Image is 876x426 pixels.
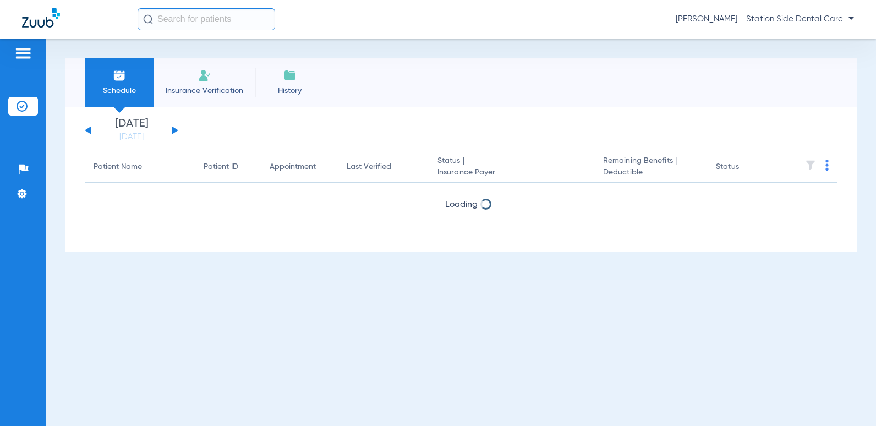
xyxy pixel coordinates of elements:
[707,152,781,183] th: Status
[143,14,153,24] img: Search Icon
[138,8,275,30] input: Search for patients
[198,69,211,82] img: Manual Insurance Verification
[162,85,247,96] span: Insurance Verification
[22,8,60,28] img: Zuub Logo
[98,132,165,143] a: [DATE]
[594,152,707,183] th: Remaining Benefits |
[676,14,854,25] span: [PERSON_NAME] - Station Side Dental Care
[204,161,252,173] div: Patient ID
[93,85,145,96] span: Schedule
[98,118,165,143] li: [DATE]
[270,161,316,173] div: Appointment
[113,69,126,82] img: Schedule
[347,161,420,173] div: Last Verified
[270,161,329,173] div: Appointment
[204,161,238,173] div: Patient ID
[825,160,829,171] img: group-dot-blue.svg
[94,161,142,173] div: Patient Name
[264,85,316,96] span: History
[14,47,32,60] img: hamburger-icon
[283,69,297,82] img: History
[429,152,594,183] th: Status |
[94,161,186,173] div: Patient Name
[347,161,391,173] div: Last Verified
[805,160,816,171] img: filter.svg
[445,200,478,209] span: Loading
[603,167,698,178] span: Deductible
[437,167,585,178] span: Insurance Payer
